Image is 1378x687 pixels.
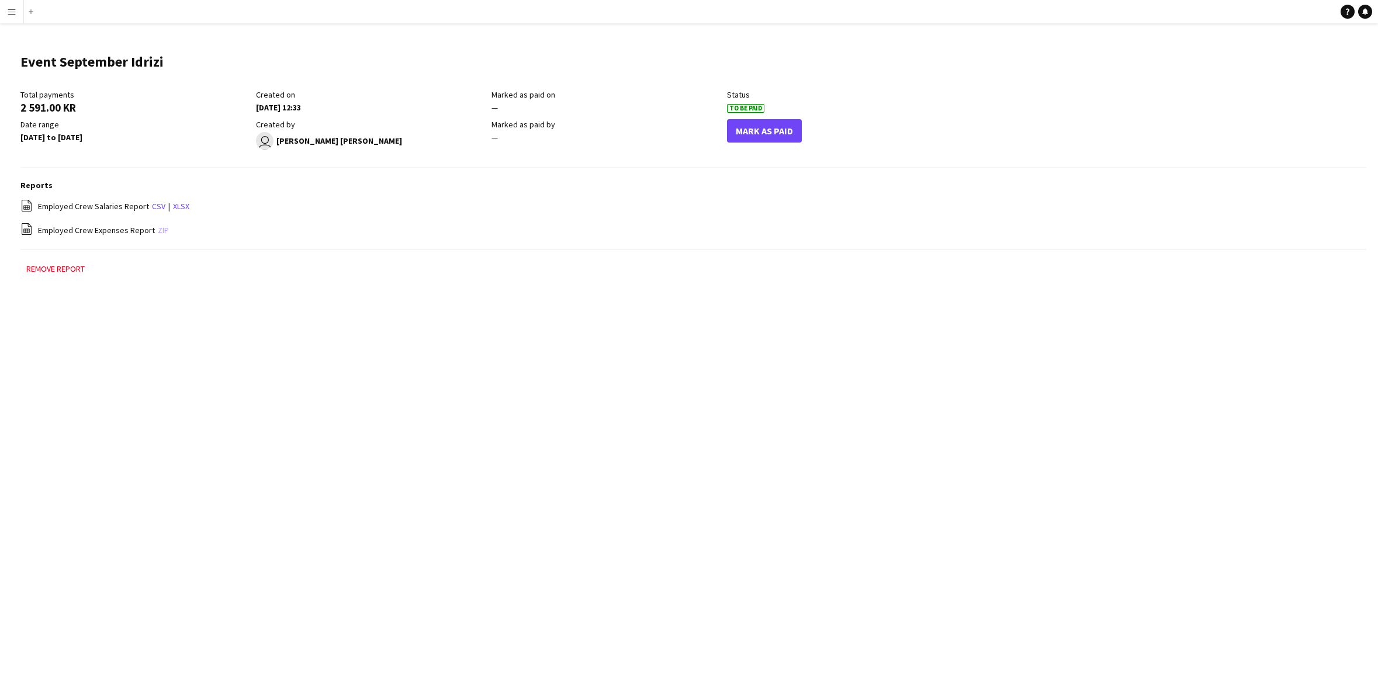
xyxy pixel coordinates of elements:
[727,89,957,100] div: Status
[727,119,802,143] button: Mark As Paid
[20,89,250,100] div: Total payments
[38,201,149,211] span: Employed Crew Salaries Report
[20,262,91,276] button: Remove report
[491,102,498,113] span: —
[491,119,721,130] div: Marked as paid by
[491,89,721,100] div: Marked as paid on
[158,225,169,235] a: zip
[152,201,165,211] a: csv
[256,132,486,150] div: [PERSON_NAME] [PERSON_NAME]
[20,53,164,71] h1: Event September Idrizi
[20,199,1366,214] div: |
[173,201,189,211] a: xlsx
[256,102,486,113] div: [DATE] 12:33
[256,119,486,130] div: Created by
[727,104,764,113] span: To Be Paid
[20,119,250,130] div: Date range
[256,89,486,100] div: Created on
[20,180,1366,190] h3: Reports
[20,132,250,143] div: [DATE] to [DATE]
[491,132,498,143] span: —
[38,225,155,235] span: Employed Crew Expenses Report
[20,102,250,113] div: 2 591.00 KR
